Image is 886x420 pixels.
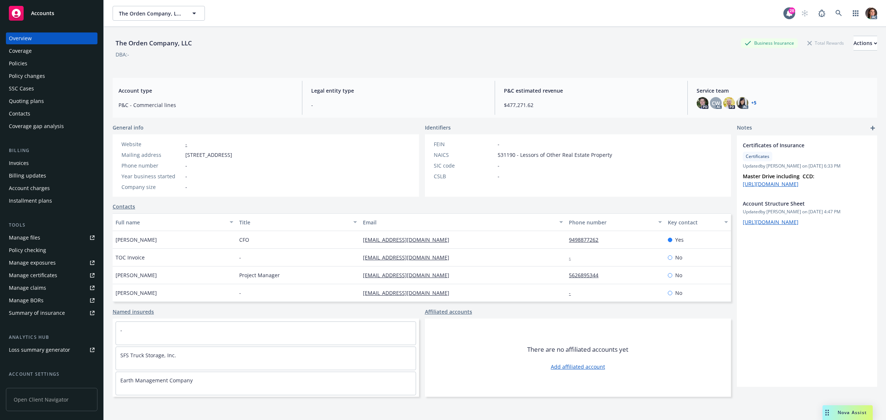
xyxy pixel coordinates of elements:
span: Nova Assist [838,409,867,416]
span: - [498,140,499,148]
div: The Orden Company, LLC [113,38,195,48]
a: +5 [751,101,756,105]
a: Manage certificates [6,269,97,281]
span: Account type [119,87,293,94]
img: photo [723,97,735,109]
a: add [868,124,877,132]
div: Policy checking [9,244,46,256]
a: Manage exposures [6,257,97,269]
div: Coverage gap analysis [9,120,64,132]
button: Key contact [665,213,731,231]
span: Certificates [746,153,769,160]
a: Add affiliated account [551,363,605,371]
span: CW [712,99,720,107]
img: photo [736,97,748,109]
div: Manage BORs [9,295,44,306]
a: Search [831,6,846,21]
div: Account charges [9,182,50,194]
button: Phone number [566,213,665,231]
a: Policies [6,58,97,69]
a: Quoting plans [6,95,97,107]
span: [PERSON_NAME] [116,236,157,244]
a: Installment plans [6,195,97,207]
a: Accounts [6,3,97,24]
div: Certificates of InsuranceCertificatesUpdatedby [PERSON_NAME] on [DATE] 6:33 PMMaster Drive includ... [737,135,877,194]
div: Company size [121,183,182,191]
span: Open Client Navigator [6,388,97,411]
span: P&C - Commercial lines [119,101,293,109]
a: [EMAIL_ADDRESS][DOMAIN_NAME] [363,236,455,243]
div: Billing [6,147,97,154]
span: Identifiers [425,124,451,131]
div: Policy changes [9,70,45,82]
a: Manage files [6,232,97,244]
span: Updated by [PERSON_NAME] on [DATE] 6:33 PM [743,163,871,169]
span: Updated by [PERSON_NAME] on [DATE] 4:47 PM [743,209,871,215]
a: [URL][DOMAIN_NAME] [743,218,799,226]
span: - [239,289,241,297]
a: - [120,327,122,334]
div: CSLB [434,172,495,180]
span: $477,271.62 [504,101,679,109]
div: Policies [9,58,27,69]
div: SSC Cases [9,83,34,94]
span: Yes [675,236,684,244]
div: Billing updates [9,170,46,182]
span: - [185,172,187,180]
button: Full name [113,213,236,231]
div: Year business started [121,172,182,180]
a: Summary of insurance [6,307,97,319]
a: Manage claims [6,282,97,294]
a: - [569,254,577,261]
div: NAICS [434,151,495,159]
div: Contacts [9,108,30,120]
span: - [498,162,499,169]
a: Named insureds [113,308,154,316]
a: Billing updates [6,170,97,182]
div: SIC code [434,162,495,169]
a: 5626895344 [569,272,604,279]
a: [EMAIL_ADDRESS][DOMAIN_NAME] [363,289,455,296]
button: Nova Assist [823,405,873,420]
span: CFO [239,236,249,244]
div: FEIN [434,140,495,148]
div: Manage claims [9,282,46,294]
a: Start snowing [797,6,812,21]
span: [PERSON_NAME] [116,289,157,297]
span: P&C estimated revenue [504,87,679,94]
strong: Master Drive including CCD: [743,173,814,180]
div: Manage exposures [9,257,56,269]
div: Manage certificates [9,269,57,281]
div: Title [239,218,349,226]
div: Phone number [121,162,182,169]
a: Account charges [6,182,97,194]
a: - [185,141,187,148]
div: Invoices [9,157,29,169]
div: DBA: - [116,51,129,58]
img: photo [697,97,708,109]
a: Report a Bug [814,6,829,21]
div: Actions [854,36,877,50]
div: Phone number [569,218,654,226]
span: - [239,254,241,261]
button: The Orden Company, LLC [113,6,205,21]
a: Manage BORs [6,295,97,306]
button: Email [360,213,566,231]
div: Email [363,218,555,226]
a: Policy changes [6,70,97,82]
span: There are no affiliated accounts yet [527,345,628,354]
div: Tools [6,221,97,229]
div: Installment plans [9,195,52,207]
div: Loss summary generator [9,344,70,356]
a: [URL][DOMAIN_NAME] [743,180,799,187]
a: Contacts [113,203,135,210]
span: No [675,254,682,261]
span: - [185,162,187,169]
span: [PERSON_NAME] [116,271,157,279]
span: [STREET_ADDRESS] [185,151,232,159]
a: Coverage gap analysis [6,120,97,132]
div: Drag to move [823,405,832,420]
span: - [311,101,486,109]
a: Loss summary generator [6,344,97,356]
span: Accounts [31,10,54,16]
